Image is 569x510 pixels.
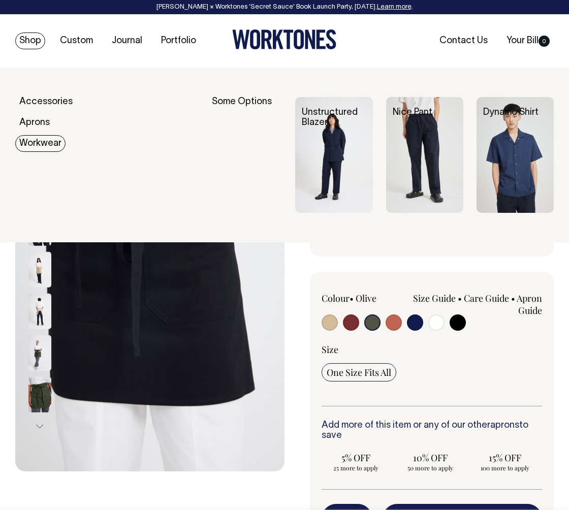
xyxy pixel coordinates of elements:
[386,97,463,213] img: Nice Pant
[28,293,51,329] img: khaki
[458,292,462,304] span: •
[476,464,534,472] span: 100 more to apply
[56,33,97,49] a: Custom
[322,292,410,304] div: Colour
[322,343,542,356] div: Size
[377,4,412,10] a: Learn more
[15,114,54,131] a: Aprons
[517,292,542,316] a: Apron Guide
[28,376,51,412] img: olive
[539,36,550,47] span: 0
[502,33,554,49] a: Your Bill0
[435,33,492,49] a: Contact Us
[413,292,456,304] a: Size Guide
[322,421,542,441] h6: Add more of this item or any of our other to save
[356,292,376,304] label: Olive
[511,292,515,304] span: •
[401,452,460,464] span: 10% OFF
[15,33,45,49] a: Shop
[322,449,390,475] input: 5% OFF 25 more to apply
[350,292,354,304] span: •
[302,108,358,127] a: Unstructured Blazer
[322,363,396,381] input: One Size Fits All
[28,251,51,287] img: khaki
[28,335,51,370] img: olive
[327,452,385,464] span: 5% OFF
[396,449,465,475] input: 10% OFF 50 more to apply
[212,97,282,213] div: Some Options
[483,108,539,117] a: Dynamo Shirt
[15,93,77,110] a: Accessories
[15,135,66,152] a: Workwear
[401,464,460,472] span: 50 more to apply
[490,421,519,430] a: aprons
[10,4,559,11] div: [PERSON_NAME] × Worktones ‘Secret Sauce’ Book Launch Party, [DATE]. .
[327,464,385,472] span: 25 more to apply
[108,33,146,49] a: Journal
[327,366,391,378] span: One Size Fits All
[157,33,200,49] a: Portfolio
[464,292,509,304] a: Care Guide
[15,68,284,471] img: black
[476,452,534,464] span: 15% OFF
[470,449,539,475] input: 15% OFF 100 more to apply
[295,97,372,213] img: Unstructured Blazer
[393,108,432,117] a: Nice Pant
[32,415,47,438] button: Next
[477,97,554,213] img: Dynamo Shirt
